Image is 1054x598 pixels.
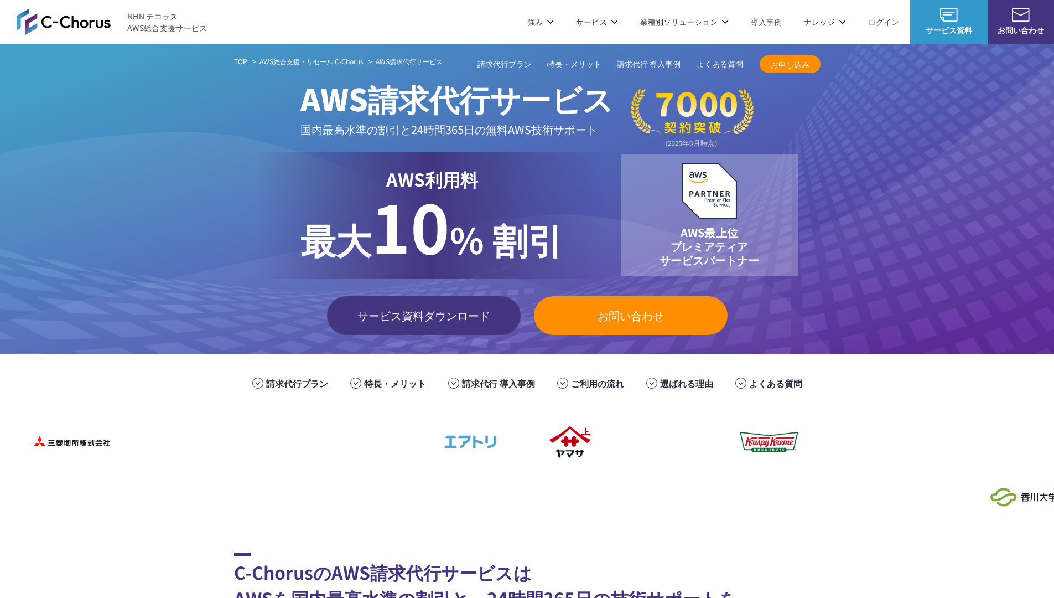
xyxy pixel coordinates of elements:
[660,225,759,267] p: AWS最上位 プレミアティア サービスパートナー
[1012,8,1030,22] img: お問い合わせ
[608,420,697,464] img: 東京書籍
[907,420,995,464] img: まぐまぐ
[564,475,652,519] img: 慶應義塾
[868,16,899,28] a: ログイン
[365,475,453,519] img: 国境なき医師団
[259,56,364,66] a: AWS総合支援・リセール C-Chorus
[165,475,254,519] img: エイチーム
[804,16,846,28] p: ナレッジ
[17,8,207,35] a: AWS総合支援サービス C-Chorus NHN テコラスAWS総合支援サービス
[309,420,398,464] img: フジモトHD
[376,56,443,66] span: AWS請求代行サービス
[300,213,371,264] span: 最大
[110,420,199,464] img: ミズノ
[300,76,613,120] span: AWS請求代行サービス
[17,8,111,35] img: AWS総合支援サービス C-Chorus
[11,420,99,464] img: 三菱地所
[940,8,958,22] img: AWS総合支援サービス C-Chorus サービス資料
[760,55,821,73] a: お申し込み
[266,377,328,390] a: 請求代行プラン
[751,16,782,28] a: 導入事例
[300,166,563,192] p: AWS利用料
[760,59,821,70] span: お申し込み
[66,475,154,519] img: ファンコミュニケーションズ
[265,475,354,519] img: クリーク・アンド・リバー
[682,163,737,219] img: AWSプレミアティアサービスパートナー
[988,24,1054,36] span: お問い合わせ
[708,420,796,464] img: クリスピー・クリーム・ドーナツ
[300,192,563,265] p: % 割引
[631,89,754,148] img: 契約件数
[571,377,624,390] a: ご利用の流れ
[364,377,426,390] a: 特長・メリット
[234,56,247,66] a: TOP
[697,59,743,70] a: よくある質問
[547,59,601,70] a: 特長・メリット
[576,16,618,28] p: サービス
[807,420,896,464] img: 共同通信デジタル
[534,296,728,335] a: お問い合わせ
[534,307,728,324] span: お問い合わせ
[508,420,597,464] img: ヤマサ醤油
[327,296,521,335] a: サービス資料ダウンロード
[464,475,553,519] img: 日本財団
[863,475,951,519] img: 大阪工業大学
[660,377,713,390] a: 選ばれる理由
[640,16,729,28] p: 業種別ソリューション
[477,59,532,70] a: 請求代行プラン
[617,59,681,70] a: 請求代行 導入事例
[300,120,613,138] p: 国内最高水準の割引と 24時間365日の無料AWS技術サポート
[663,475,752,519] img: 早稲田大学
[763,475,851,519] img: 一橋大学
[462,377,535,390] a: 請求代行 導入事例
[327,307,521,324] span: サービス資料ダウンロード
[127,11,207,34] span: NHN テコラス AWS総合支援サービス
[527,16,554,28] p: 強み
[409,420,497,464] img: エアトリ
[371,177,450,274] span: 10
[910,24,988,36] span: サービス資料
[962,475,1051,519] img: 香川大学
[210,420,298,464] img: 住友生命保険相互
[749,377,802,390] a: よくある質問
